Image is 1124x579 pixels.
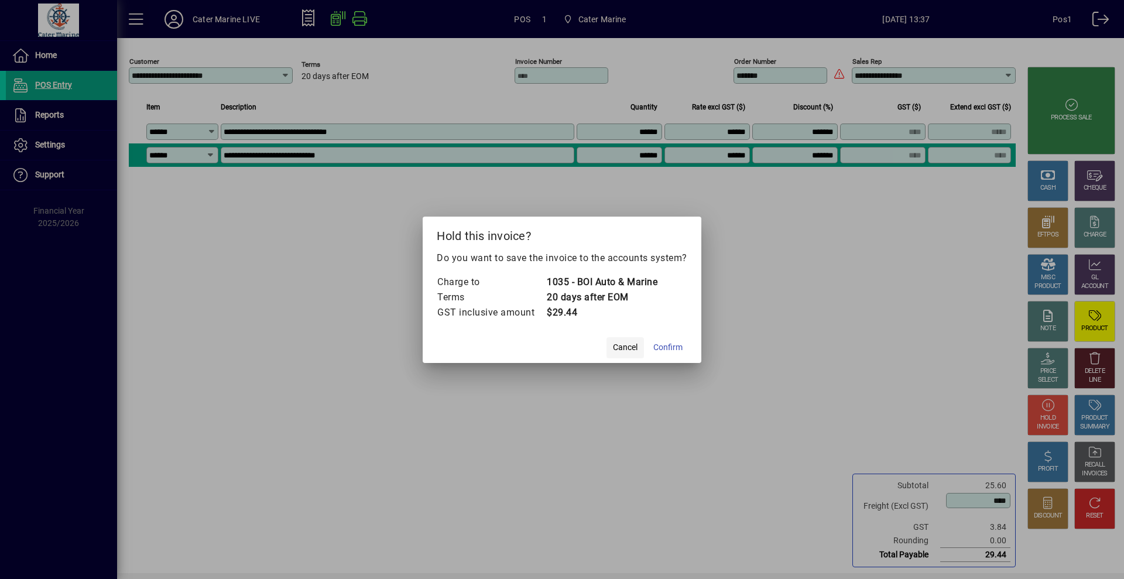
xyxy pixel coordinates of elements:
td: 1035 - BOI Auto & Marine [546,275,657,290]
td: 20 days after EOM [546,290,657,305]
td: $29.44 [546,305,657,320]
td: GST inclusive amount [437,305,546,320]
button: Confirm [649,337,687,358]
td: Charge to [437,275,546,290]
td: Terms [437,290,546,305]
h2: Hold this invoice? [423,217,701,251]
p: Do you want to save the invoice to the accounts system? [437,251,687,265]
span: Cancel [613,341,638,354]
span: Confirm [653,341,683,354]
button: Cancel [606,337,644,358]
